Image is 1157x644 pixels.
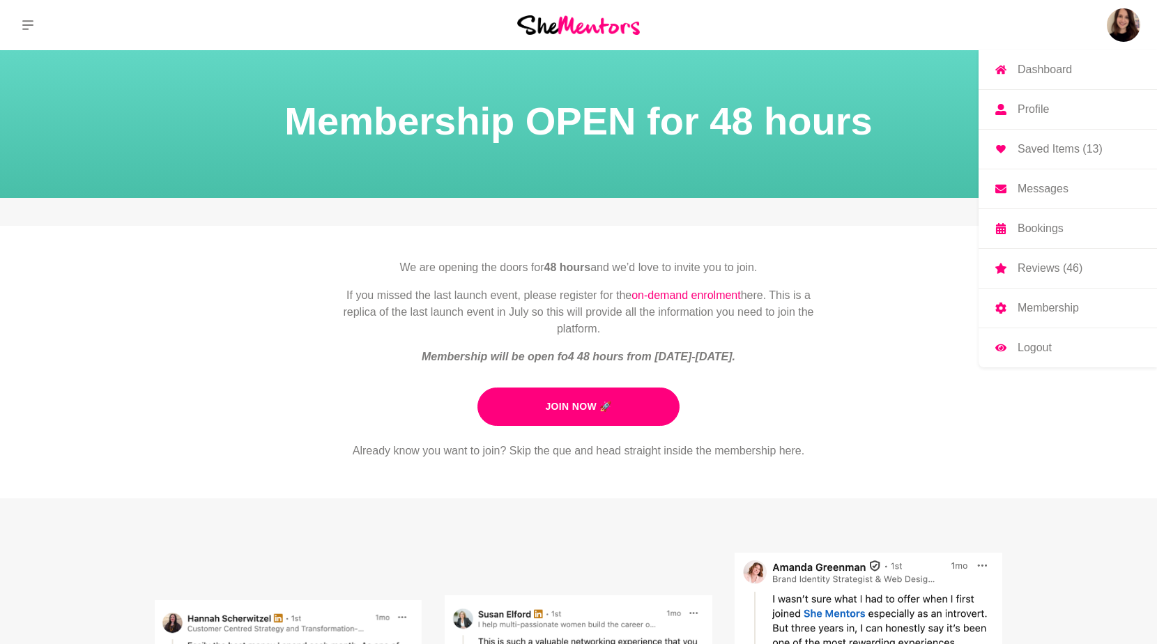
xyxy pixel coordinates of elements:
em: Membership will be open fo4 48 hours from [DATE]-[DATE]. [422,351,735,362]
a: Saved Items (13) [979,130,1157,169]
img: She Mentors Logo [517,15,640,34]
strong: 48 hours [544,261,591,273]
img: Ali Adey [1107,8,1140,42]
a: Bookings [979,209,1157,248]
a: on-demand enrolment [631,289,741,301]
p: If you missed the last launch event, please register for the here. This is a replica of the last ... [333,287,824,337]
a: Reviews (46) [979,249,1157,288]
p: Logout [1018,342,1052,353]
p: Reviews (46) [1018,263,1082,274]
p: Messages [1018,183,1068,194]
p: We are opening the doors for and we’d love to invite you to join. [333,259,824,276]
p: Dashboard [1018,64,1072,75]
p: Profile [1018,104,1049,115]
p: Membership [1018,302,1079,314]
h1: Membership OPEN for 48 hours [17,95,1140,148]
a: Dashboard [979,50,1157,89]
p: Bookings [1018,223,1064,234]
p: Saved Items (13) [1018,144,1103,155]
a: Profile [979,90,1157,129]
a: Ali AdeyDashboardProfileSaved Items (13)MessagesBookingsReviews (46)MembershipLogout [1107,8,1140,42]
a: Messages [979,169,1157,208]
a: Join Now 🚀 [477,388,679,426]
p: Already know you want to join? Skip the que and head straight inside the membership here. [333,443,824,459]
